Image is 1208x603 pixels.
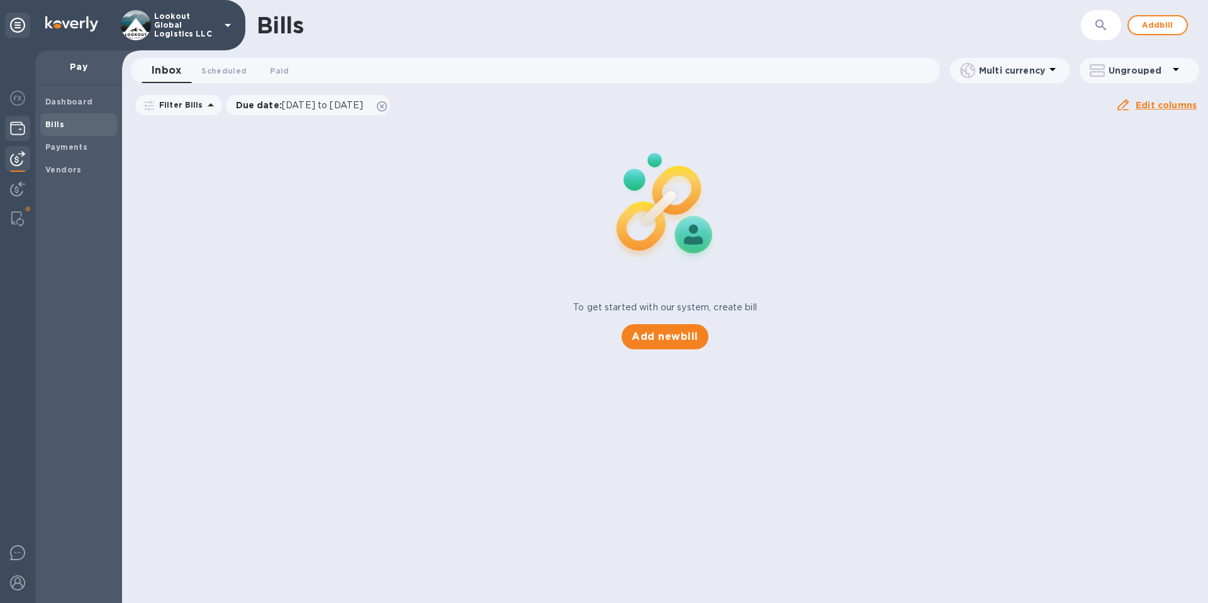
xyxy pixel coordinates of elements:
h1: Bills [257,12,303,38]
p: Due date : [236,99,370,111]
p: To get started with our system, create bill [573,301,757,314]
span: Paid [270,64,289,77]
p: Pay [45,60,112,73]
button: Add newbill [622,324,708,349]
img: Logo [45,16,98,31]
div: Due date:[DATE] to [DATE] [226,95,391,115]
span: Add bill [1139,18,1177,33]
span: Add new bill [632,329,698,344]
p: Multi currency [979,64,1045,77]
b: Dashboard [45,97,93,106]
span: Scheduled [201,64,247,77]
p: Filter Bills [154,99,203,110]
span: Inbox [152,62,181,79]
span: [DATE] to [DATE] [282,100,363,110]
img: Foreign exchange [10,91,25,106]
div: Unpin categories [5,13,30,38]
p: Lookout Global Logistics LLC [154,12,217,38]
img: Wallets [10,121,25,136]
b: Bills [45,120,64,129]
u: Edit columns [1136,100,1197,110]
b: Payments [45,142,87,152]
b: Vendors [45,165,82,174]
button: Addbill [1127,15,1188,35]
p: Ungrouped [1109,64,1168,77]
